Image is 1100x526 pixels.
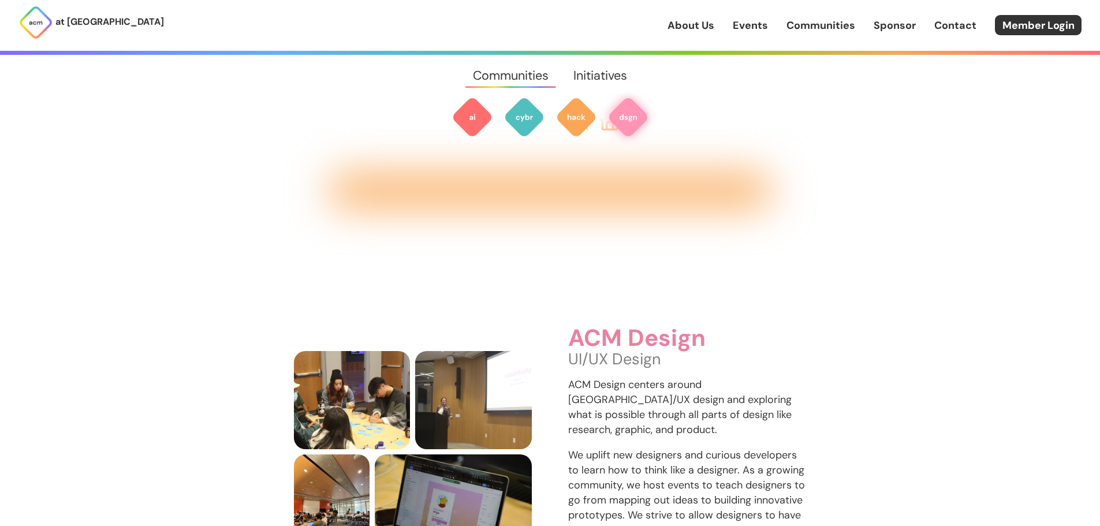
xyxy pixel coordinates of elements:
[668,18,714,33] a: About Us
[460,55,561,96] a: Communities
[874,18,916,33] a: Sponsor
[568,352,807,367] p: UI/UX Design
[555,96,597,138] img: ACM Hack
[561,55,640,96] a: Initiatives
[733,18,768,33] a: Events
[786,18,855,33] a: Communities
[452,96,493,138] img: ACM AI
[18,5,164,40] a: at [GEOGRAPHIC_DATA]
[934,18,976,33] a: Contact
[568,377,807,437] p: ACM Design centers around [GEOGRAPHIC_DATA]/UX design and exploring what is possible through all ...
[607,96,649,138] img: ACM Design
[504,96,545,138] img: ACM Cyber
[55,14,164,29] p: at [GEOGRAPHIC_DATA]
[18,5,53,40] img: ACM Logo
[415,351,532,450] img: Design presenter presenting
[995,15,1082,35] a: Member Login
[294,351,411,450] img: People brainstorming designs on sticky notes
[568,326,807,352] h3: ACM Design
